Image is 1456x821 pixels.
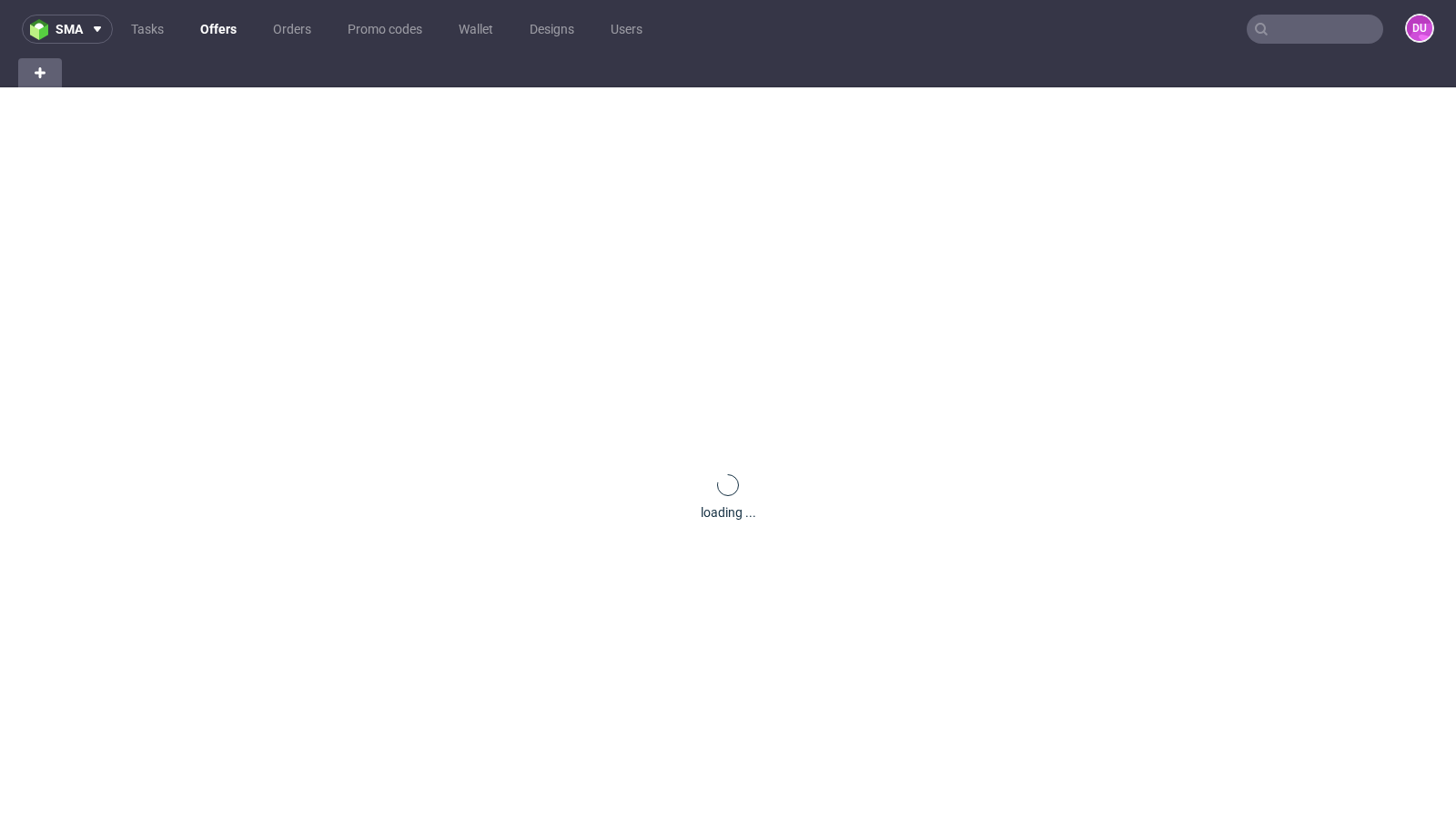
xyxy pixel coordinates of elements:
[262,15,322,44] a: Orders
[1407,15,1432,41] figcaption: DU
[519,15,585,44] a: Designs
[120,15,175,44] a: Tasks
[337,15,433,44] a: Promo codes
[701,503,756,522] div: loading ...
[600,15,653,44] a: Users
[22,15,113,44] button: sma
[30,19,56,40] img: logo
[448,15,504,44] a: Wallet
[189,15,248,44] a: Offers
[56,23,83,35] span: sma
